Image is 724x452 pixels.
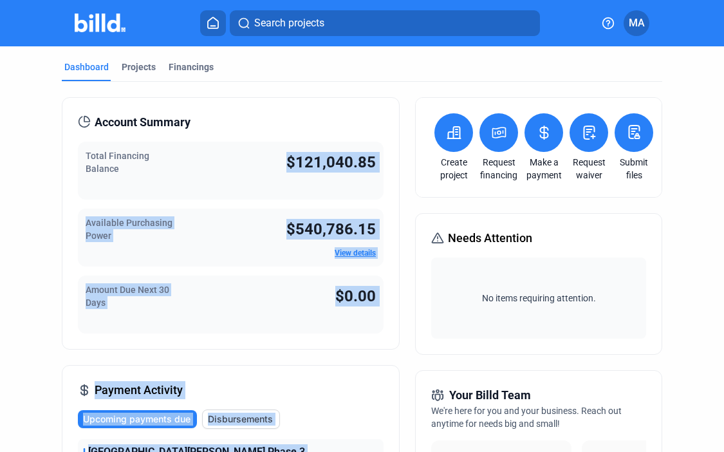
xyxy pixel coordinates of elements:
[254,15,324,31] span: Search projects
[83,413,190,426] span: Upcoming payments due
[286,153,376,171] span: $121,040.85
[335,249,376,258] a: View details
[286,220,376,238] span: $540,786.15
[95,113,190,131] span: Account Summary
[624,10,649,36] button: MA
[521,156,566,182] a: Make a payment
[448,229,532,247] span: Needs Attention
[78,410,197,428] button: Upcoming payments due
[64,61,109,73] div: Dashboard
[202,410,280,429] button: Disbursements
[436,292,640,305] span: No items requiring attention.
[86,218,172,241] span: Available Purchasing Power
[95,381,183,399] span: Payment Activity
[611,156,656,182] a: Submit files
[431,406,622,429] span: We're here for you and your business. Reach out anytime for needs big and small!
[169,61,214,73] div: Financings
[566,156,611,182] a: Request waiver
[208,413,273,426] span: Disbursements
[335,287,376,305] span: $0.00
[431,156,476,182] a: Create project
[122,61,156,73] div: Projects
[449,386,531,404] span: Your Billd Team
[86,285,169,308] span: Amount Due Next 30 Days
[86,151,149,174] span: Total Financing Balance
[476,156,521,182] a: Request financing
[75,14,125,32] img: Billd Company Logo
[629,15,645,31] span: MA
[230,10,540,36] button: Search projects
